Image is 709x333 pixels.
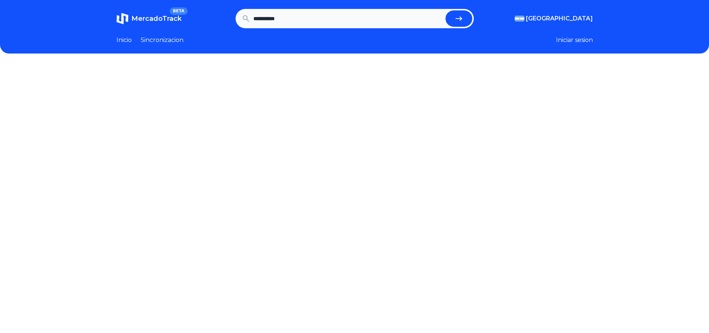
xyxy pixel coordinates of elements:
img: Argentina [515,16,524,22]
img: MercadoTrack [116,13,128,25]
a: Sincronizacion [141,36,183,45]
span: MercadoTrack [131,14,182,23]
span: [GEOGRAPHIC_DATA] [526,14,593,23]
span: BETA [170,7,187,15]
button: [GEOGRAPHIC_DATA] [515,14,593,23]
a: Inicio [116,36,132,45]
a: MercadoTrackBETA [116,13,182,25]
button: Iniciar sesion [556,36,593,45]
